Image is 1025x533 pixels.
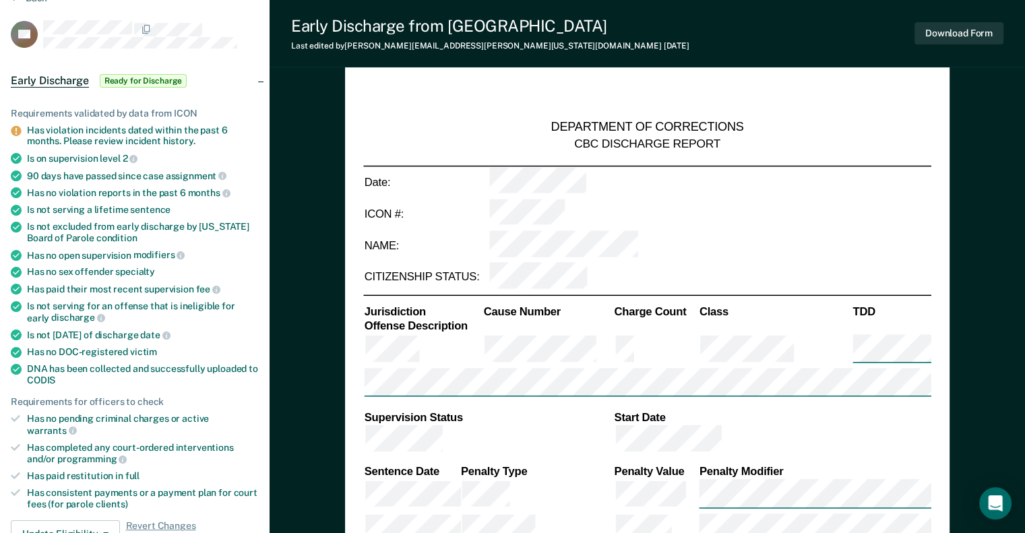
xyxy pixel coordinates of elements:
[27,363,259,386] div: DNA has been collected and successfully uploaded to
[363,319,483,334] th: Offense Description
[196,284,220,294] span: fee
[27,152,259,164] div: Is on supervision level
[27,413,259,436] div: Has no pending criminal charges or active
[100,74,187,88] span: Ready for Discharge
[27,170,259,182] div: 90 days have passed since case
[11,396,259,408] div: Requirements for officers to check
[123,153,138,164] span: 2
[613,304,698,319] th: Charge Count
[698,464,931,479] th: Penalty Modifier
[914,22,1003,44] button: Download Form
[664,41,689,51] span: [DATE]
[96,499,128,509] span: clients)
[27,375,55,385] span: CODIS
[96,232,137,243] span: condition
[613,464,698,479] th: Penalty Value
[27,470,259,482] div: Has paid restitution in
[27,283,259,295] div: Has paid their most recent supervision
[27,442,259,465] div: Has completed any court-ordered interventions and/or
[11,108,259,119] div: Requirements validated by data from ICON
[363,464,460,479] th: Sentence Date
[363,261,488,293] td: CITIZENSHIP STATUS:
[574,135,720,151] div: CBC DISCHARGE REPORT
[188,187,230,198] span: months
[979,487,1012,520] div: Open Intercom Messenger
[852,304,931,319] th: TDD
[51,312,105,323] span: discharge
[27,346,259,358] div: Has no DOC-registered
[613,410,931,425] th: Start Date
[115,266,155,277] span: specialty
[363,410,613,425] th: Supervision Status
[27,187,259,199] div: Has no violation reports in the past 6
[125,470,139,481] span: full
[27,425,77,436] span: warrants
[363,198,488,230] td: ICON #:
[483,304,613,319] th: Cause Number
[133,249,185,260] span: modifiers
[27,221,259,244] div: Is not excluded from early discharge by [US_STATE] Board of Parole
[27,487,259,510] div: Has consistent payments or a payment plan for court fees (for parole
[363,304,483,319] th: Jurisdiction
[11,74,89,88] span: Early Discharge
[27,329,259,341] div: Is not [DATE] of discharge
[27,249,259,261] div: Has no open supervision
[460,464,614,479] th: Penalty Type
[291,41,689,51] div: Last edited by [PERSON_NAME][EMAIL_ADDRESS][PERSON_NAME][US_STATE][DOMAIN_NAME]
[551,120,744,136] div: DEPARTMENT OF CORRECTIONS
[27,301,259,323] div: Is not serving for an offense that is ineligible for early
[166,170,226,181] span: assignment
[698,304,852,319] th: Class
[291,16,689,36] div: Early Discharge from [GEOGRAPHIC_DATA]
[27,125,259,148] div: Has violation incidents dated within the past 6 months. Please review incident history.
[140,330,170,340] span: date
[57,453,127,464] span: programming
[130,346,157,357] span: victim
[363,230,488,261] td: NAME:
[27,266,259,278] div: Has no sex offender
[130,204,170,215] span: sentence
[27,204,259,216] div: Is not serving a lifetime
[363,166,488,198] td: Date:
